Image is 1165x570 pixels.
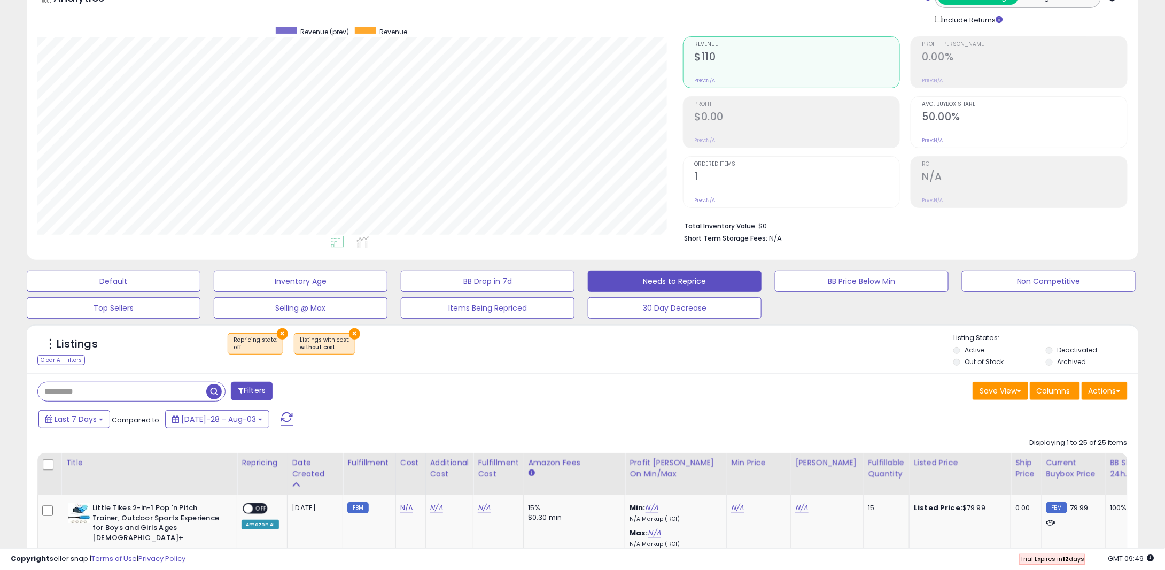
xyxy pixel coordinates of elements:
[630,457,722,480] div: Profit [PERSON_NAME] on Min/Max
[401,297,574,319] button: Items Being Repriced
[347,502,368,513] small: FBM
[277,328,288,340] button: ×
[922,51,1127,65] h2: 0.00%
[914,503,1003,513] div: $79.99
[922,161,1127,167] span: ROI
[430,503,443,513] a: N/A
[914,503,962,513] b: Listed Price:
[478,503,491,513] a: N/A
[231,382,273,400] button: Filters
[92,503,222,545] b: Little Tikes 2-in-1 Pop 'n Pitch Trainer, Outdoor Sports Experience for Boys and Girls Ages [DEMO...
[731,457,786,468] div: Min Price
[1015,457,1037,480] div: Ship Price
[922,137,943,143] small: Prev: N/A
[1046,457,1101,480] div: Current Buybox Price
[630,503,646,513] b: Min:
[914,457,1006,468] div: Listed Price
[868,457,905,480] div: Fulfillable Quantity
[588,297,762,319] button: 30 Day Decrease
[1037,386,1070,396] span: Columns
[962,271,1136,292] button: Non Competitive
[528,468,534,478] small: Amazon Fees.
[401,271,574,292] button: BB Drop in 7d
[922,171,1127,185] h2: N/A
[234,344,277,351] div: off
[695,197,716,203] small: Prev: N/A
[770,233,782,243] span: N/A
[1020,554,1084,563] span: Trial Expires in days
[1015,503,1033,513] div: 0.00
[648,528,661,538] a: N/A
[55,414,97,425] span: Last 7 Days
[775,271,949,292] button: BB Price Below Min
[1110,503,1146,513] div: 100%
[685,221,757,230] b: Total Inventory Value:
[400,457,421,468] div: Cost
[1082,382,1128,400] button: Actions
[695,111,899,125] h2: $0.00
[57,337,98,352] h5: Listings
[965,357,1004,366] label: Out of Stock
[1062,554,1069,563] b: 12
[91,553,137,564] a: Terms of Use
[292,457,338,480] div: Date Created
[37,355,85,365] div: Clear All Filters
[695,171,899,185] h2: 1
[1030,438,1128,448] div: Displaying 1 to 25 of 25 items
[695,51,899,65] h2: $110
[214,297,387,319] button: Selling @ Max
[685,219,1120,232] li: $0
[868,503,901,513] div: 15
[214,271,387,292] button: Inventory Age
[11,554,185,564] div: seller snap | |
[1057,345,1097,355] label: Deactivated
[922,102,1127,107] span: Avg. Buybox Share
[695,77,716,83] small: Prev: N/A
[528,457,620,468] div: Amazon Fees
[253,504,270,513] span: OFF
[234,336,277,352] span: Repricing state :
[165,410,269,428] button: [DATE]-28 - Aug-03
[349,328,360,340] button: ×
[380,27,408,36] span: Revenue
[27,297,200,319] button: Top Sellers
[588,271,762,292] button: Needs to Reprice
[68,503,90,523] img: 41AJb4hr0SL._SL40_.jpg
[695,161,899,167] span: Ordered Items
[242,520,279,529] div: Amazon AI
[795,457,859,468] div: [PERSON_NAME]
[478,457,519,480] div: Fulfillment Cost
[400,503,413,513] a: N/A
[138,553,185,564] a: Privacy Policy
[242,457,283,468] div: Repricing
[347,457,391,468] div: Fulfillment
[625,453,727,495] th: The percentage added to the cost of goods (COGS) that forms the calculator for Min & Max prices.
[1108,553,1154,564] span: 2025-08-11 09:49 GMT
[112,415,161,425] span: Compared to:
[430,457,469,480] div: Additional Cost
[528,513,617,522] div: $0.30 min
[1070,503,1089,513] span: 79.99
[630,528,648,538] b: Max:
[630,515,718,523] p: N/A Markup (ROI)
[685,234,768,243] b: Short Term Storage Fees:
[27,271,200,292] button: Default
[1046,502,1067,513] small: FBM
[528,503,617,513] div: 15%
[695,42,899,48] span: Revenue
[922,197,943,203] small: Prev: N/A
[922,111,1127,125] h2: 50.00%
[927,13,1015,26] div: Include Returns
[301,27,349,36] span: Revenue (prev)
[300,344,349,351] div: without cost
[181,414,256,425] span: [DATE]-28 - Aug-03
[300,336,349,352] span: Listings with cost :
[953,333,1138,343] p: Listing States:
[695,137,716,143] small: Prev: N/A
[646,503,658,513] a: N/A
[1030,382,1080,400] button: Columns
[731,503,744,513] a: N/A
[38,410,110,428] button: Last 7 Days
[922,77,943,83] small: Prev: N/A
[973,382,1028,400] button: Save View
